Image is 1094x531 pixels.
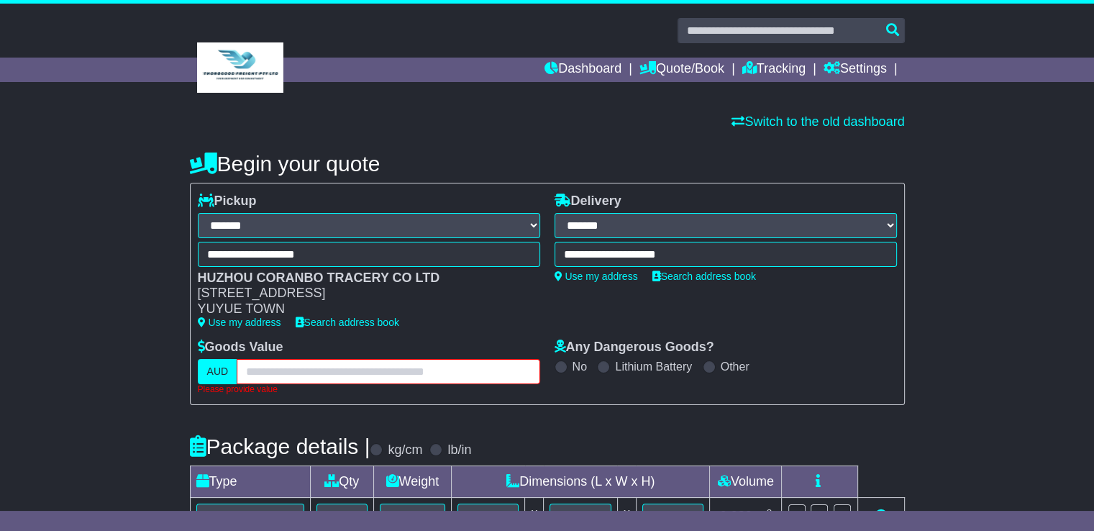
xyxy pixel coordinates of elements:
label: AUD [198,359,238,384]
div: [STREET_ADDRESS] [198,286,526,301]
label: Any Dangerous Goods? [555,340,714,355]
a: Search address book [296,317,399,328]
label: Pickup [198,194,257,209]
a: Use my address [198,317,281,328]
a: Dashboard [544,58,621,82]
label: kg/cm [388,442,422,458]
td: Qty [310,466,373,498]
span: m [756,509,772,523]
label: No [573,360,587,373]
a: Quote/Book [639,58,724,82]
label: Delivery [555,194,621,209]
h4: Begin your quote [190,152,905,176]
label: Goods Value [198,340,283,355]
label: Lithium Battery [615,360,692,373]
td: Dimensions (L x W x H) [451,466,709,498]
a: Remove this item [875,509,888,523]
a: Use my address [555,271,638,282]
a: Search address book [652,271,756,282]
label: lb/in [447,442,471,458]
label: Other [721,360,749,373]
td: Volume [710,466,782,498]
td: Type [190,466,310,498]
sup: 3 [767,507,772,518]
div: YUYUE TOWN [198,301,526,317]
div: HUZHOU CORANBO TRACERY CO LTD [198,271,526,286]
a: Tracking [742,58,806,82]
h4: Package details | [190,435,370,458]
a: Settings [824,58,887,82]
div: Please provide value [198,384,540,394]
td: Weight [373,466,451,498]
span: 0.082 [720,509,752,523]
a: Switch to the old dashboard [731,114,904,129]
